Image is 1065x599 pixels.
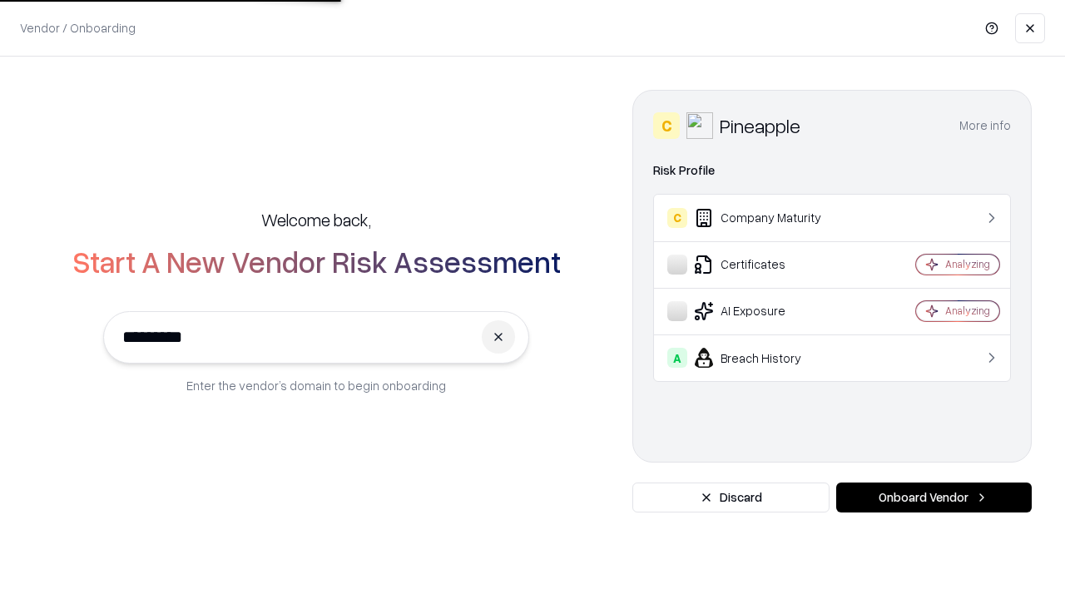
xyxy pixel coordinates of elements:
[667,348,687,368] div: A
[667,208,687,228] div: C
[72,245,561,278] h2: Start A New Vendor Risk Assessment
[186,377,446,394] p: Enter the vendor’s domain to begin onboarding
[667,301,866,321] div: AI Exposure
[653,161,1011,181] div: Risk Profile
[686,112,713,139] img: Pineapple
[632,483,830,512] button: Discard
[720,112,800,139] div: Pineapple
[945,257,990,271] div: Analyzing
[653,112,680,139] div: C
[959,111,1011,141] button: More info
[945,304,990,318] div: Analyzing
[20,19,136,37] p: Vendor / Onboarding
[667,348,866,368] div: Breach History
[667,208,866,228] div: Company Maturity
[261,208,371,231] h5: Welcome back,
[667,255,866,275] div: Certificates
[836,483,1032,512] button: Onboard Vendor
